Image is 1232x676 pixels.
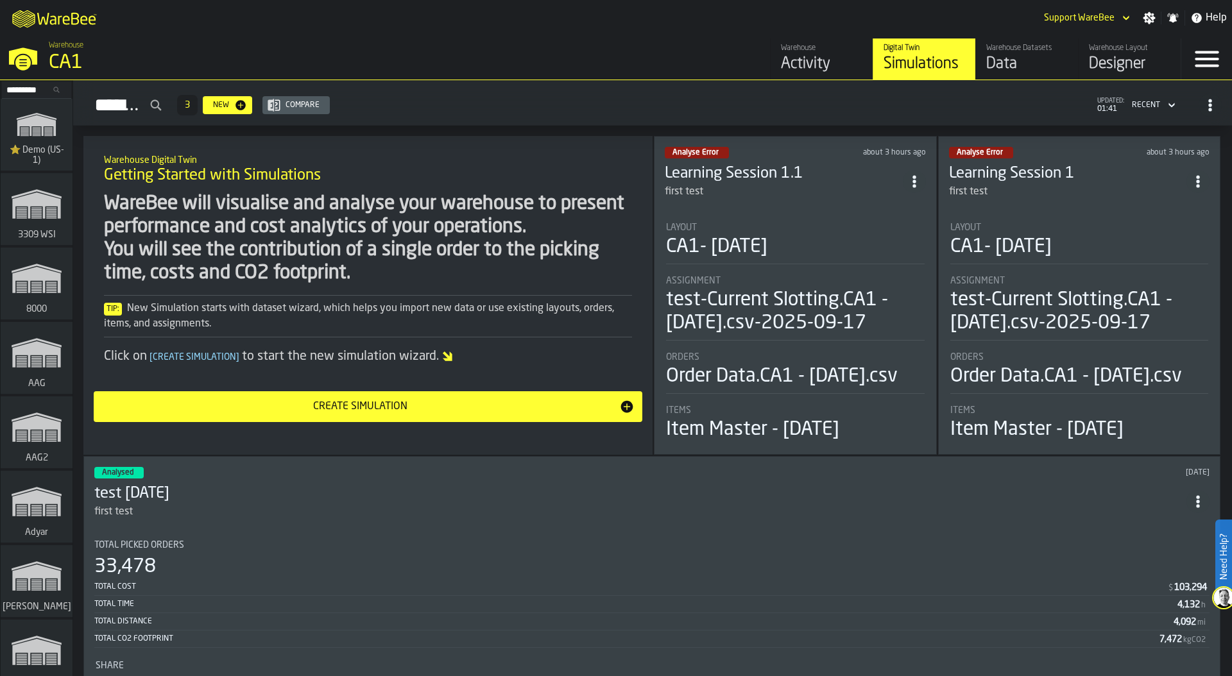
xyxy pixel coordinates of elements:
div: first test [949,184,988,199]
span: kgCO2 [1183,636,1206,645]
a: link-to-/wh/i/76e2a128-1b54-4d66-80d4-05ae4c277723/data [975,38,1078,80]
div: Total CO2 Footprint [94,634,1159,643]
div: Title [950,223,1209,233]
h3: Learning Session 1.1 [665,164,903,184]
div: WareBee will visualise and analyse your warehouse to present performance and cost analytics of yo... [104,192,632,285]
div: Create Simulation [101,399,619,414]
span: [ [150,353,153,362]
span: Analysed [102,469,133,477]
span: Help [1206,10,1227,26]
div: stat-Items [950,405,1209,441]
div: first test [94,504,133,520]
div: Updated: 25/09/2025, 23:08:26 Created: 25/09/2025, 22:22:54 [828,148,925,157]
div: Title [666,223,925,233]
a: link-to-/wh/i/b2e041e4-2753-4086-a82a-958e8abdd2c7/simulations [1,248,73,322]
div: first test [94,504,1186,520]
div: Simulations [884,54,965,74]
a: link-to-/wh/i/72fe6713-8242-4c3c-8adf-5d67388ea6d5/simulations [1,545,73,620]
div: title-Getting Started with Simulations [94,146,642,192]
div: Stat Value [1174,617,1196,627]
span: $ [1168,584,1173,593]
span: Create Simulation [147,353,242,362]
div: test-Current Slotting.CA1 - [DATE].csv-2025-09-17 [950,289,1209,335]
div: Total Distance [94,617,1174,626]
div: status-3 2 [94,467,144,478]
div: Title [666,352,925,362]
span: Layout [950,223,981,233]
div: first test [665,184,703,199]
span: AAG2 [23,453,51,463]
div: ItemListCard-DashboardItemContainer [654,136,937,455]
span: Assignment [950,276,1005,286]
a: link-to-/wh/i/d1ef1afb-ce11-4124-bdae-ba3d01893ec0/simulations [1,173,73,248]
a: link-to-/wh/i/76e2a128-1b54-4d66-80d4-05ae4c277723/simulations [873,38,975,80]
div: test 2025-09-16 [94,484,1186,504]
div: ItemListCard-DashboardItemContainer [938,136,1221,455]
span: Analyse Error [957,149,1003,156]
h3: Learning Session 1 [949,164,1187,184]
div: first test [949,184,1187,199]
div: Digital Twin [884,44,965,53]
div: status-2 2 [665,147,729,158]
span: 3 [185,101,190,110]
span: AAG [26,378,48,389]
div: Title [94,540,1210,550]
span: Share [96,661,124,671]
div: stat-Orders [666,352,925,394]
div: Title [666,405,925,416]
label: button-toggle-Notifications [1161,12,1185,24]
div: Total Time [94,600,1177,609]
span: Warehouse [49,41,83,50]
a: link-to-/wh/i/862141b4-a92e-43d2-8b2b-6509793ccc83/simulations [1,471,73,545]
div: stat-Layout [666,223,925,264]
div: Title [950,352,1209,362]
div: Warehouse Layout [1089,44,1170,53]
div: Title [666,276,925,286]
a: link-to-/wh/i/ba0ffe14-8e36-4604-ab15-0eac01efbf24/simulations [1,396,73,471]
label: Need Help? [1217,521,1231,593]
div: Stat Value [1177,600,1200,610]
span: Adyar [22,527,51,537]
span: updated: [1097,97,1124,105]
div: Title [96,661,1208,671]
div: Title [950,405,1209,416]
a: link-to-/wh/i/76e2a128-1b54-4d66-80d4-05ae4c277723/designer [1078,38,1181,80]
div: test-Current Slotting.CA1 - [DATE].csv-2025-09-17 [666,289,925,335]
span: Items [950,405,975,416]
div: Total Cost [94,582,1167,591]
label: button-toggle-Menu [1181,38,1232,80]
span: Orders [950,352,984,362]
div: status-2 2 [949,147,1013,158]
a: link-to-/wh/i/27cb59bd-8ba0-4176-b0f1-d82d60966913/simulations [1,322,73,396]
div: Stat Value [1159,634,1182,645]
div: Designer [1089,54,1170,74]
span: 3309 WSI [15,230,58,240]
span: 8000 [24,304,49,314]
span: ⭐ Demo (US-1) [6,145,67,165]
div: CA1- [DATE] [666,235,767,258]
div: New Simulation starts with dataset wizard, which helps you import new data or use existing layout... [104,301,632,332]
div: Updated: 25/09/2025, 22:20:19 Created: 24/09/2025, 20:44:48 [1113,148,1210,157]
span: Tip: [104,303,122,316]
span: ] [236,353,239,362]
div: Title [950,276,1209,286]
span: Layout [666,223,697,233]
span: Items [666,405,691,416]
div: Compare [280,101,325,110]
a: link-to-/wh/i/76e2a128-1b54-4d66-80d4-05ae4c277723/feed/ [770,38,873,80]
div: CA1- [DATE] [950,235,1052,258]
div: Warehouse [781,44,862,53]
span: Analyse Error [672,149,719,156]
div: stat-Total Picked Orders [94,540,1210,648]
div: DropdownMenuValue-4 [1132,101,1160,110]
h3: test [DATE] [94,484,1186,504]
button: button-Compare [262,96,330,114]
h2: Sub Title [104,153,632,165]
span: h [1201,601,1206,610]
div: ButtonLoadMore-Load More-Prev-First-Last [172,95,203,115]
div: stat-Assignment [950,276,1209,341]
